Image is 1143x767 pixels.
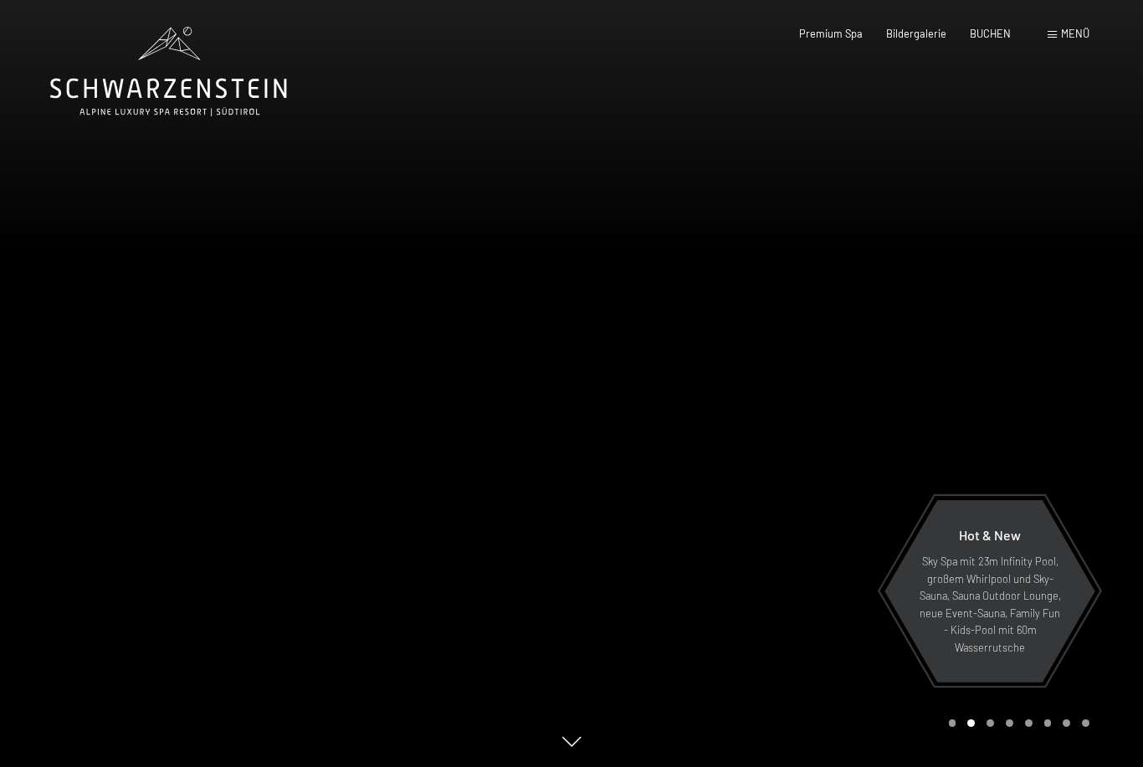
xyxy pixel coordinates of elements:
[970,27,1011,40] a: BUCHEN
[1082,719,1089,727] div: Carousel Page 8
[1063,719,1070,727] div: Carousel Page 7
[1044,719,1052,727] div: Carousel Page 6
[987,719,994,727] div: Carousel Page 3
[884,499,1096,683] a: Hot & New Sky Spa mit 23m Infinity Pool, großem Whirlpool und Sky-Sauna, Sauna Outdoor Lounge, ne...
[917,553,1063,656] p: Sky Spa mit 23m Infinity Pool, großem Whirlpool und Sky-Sauna, Sauna Outdoor Lounge, neue Event-S...
[959,527,1021,543] span: Hot & New
[967,719,975,727] div: Carousel Page 2 (Current Slide)
[949,719,956,727] div: Carousel Page 1
[1061,27,1089,40] span: Menü
[1006,719,1013,727] div: Carousel Page 4
[943,719,1089,727] div: Carousel Pagination
[799,27,863,40] a: Premium Spa
[1025,719,1033,727] div: Carousel Page 5
[886,27,946,40] a: Bildergalerie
